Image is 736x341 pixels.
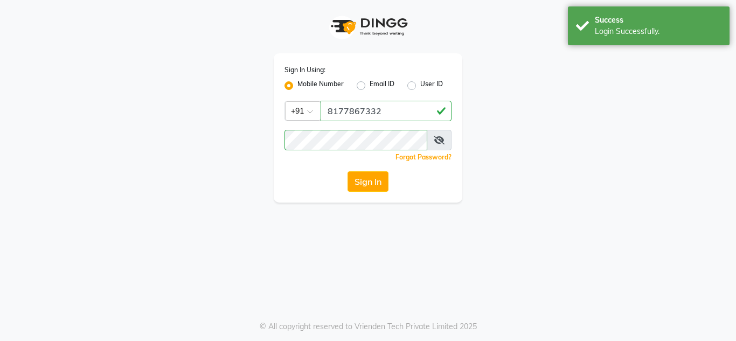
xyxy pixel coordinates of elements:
input: Username [284,130,427,150]
img: logo1.svg [325,11,411,43]
button: Sign In [348,171,388,192]
div: Success [595,15,721,26]
label: Sign In Using: [284,65,325,75]
label: Email ID [370,79,394,92]
a: Forgot Password? [395,153,452,161]
div: Login Successfully. [595,26,721,37]
input: Username [321,101,452,121]
label: User ID [420,79,443,92]
label: Mobile Number [297,79,344,92]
